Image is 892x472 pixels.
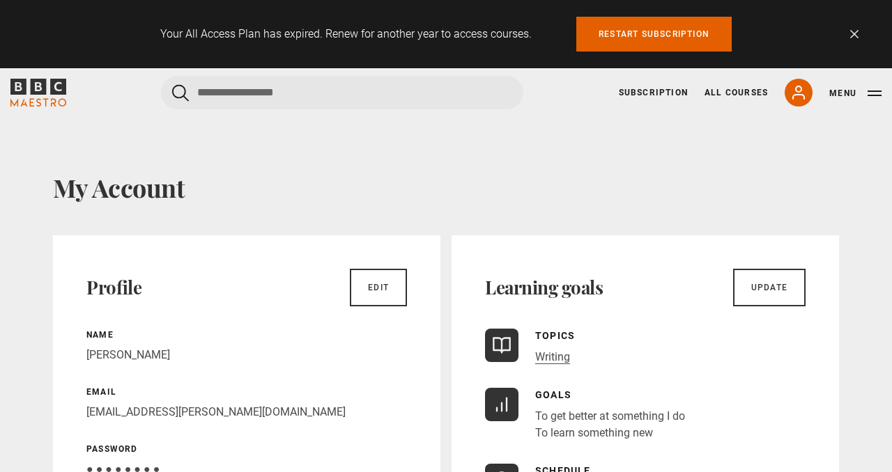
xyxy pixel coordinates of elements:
[161,76,523,109] input: Search
[86,386,407,398] p: Email
[705,86,768,99] a: All Courses
[172,84,189,102] button: Submit the search query
[535,425,685,441] li: To learn something new
[485,276,603,299] h2: Learning goals
[86,443,407,455] p: Password
[733,269,806,306] a: Update
[86,276,141,299] h2: Profile
[86,347,407,363] p: [PERSON_NAME]
[86,329,407,341] p: Name
[829,86,882,100] button: Toggle navigation
[535,350,570,364] a: Writing
[619,86,688,99] a: Subscription
[10,79,66,107] svg: BBC Maestro
[86,404,407,420] p: [EMAIL_ADDRESS][PERSON_NAME][DOMAIN_NAME]
[535,388,685,402] p: Goals
[350,269,407,306] a: Edit
[535,408,685,425] li: To get better at something I do
[160,26,532,42] p: Your All Access Plan has expired. Renew for another year to access courses.
[576,17,732,52] a: Restart subscription
[535,329,575,343] p: Topics
[53,173,839,202] h1: My Account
